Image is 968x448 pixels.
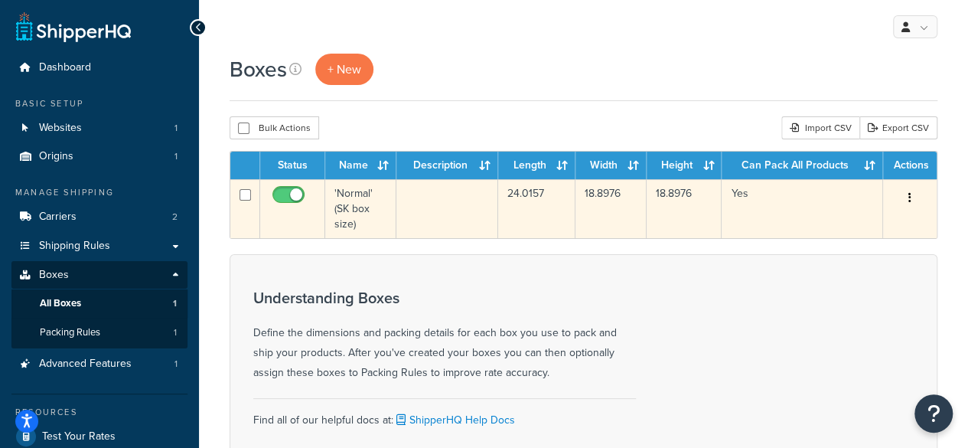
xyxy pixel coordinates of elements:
div: Basic Setup [11,97,187,110]
th: Actions [883,152,937,179]
div: Define the dimensions and packing details for each box you use to pack and ship your products. Af... [253,289,636,383]
span: Boxes [39,269,69,282]
li: Origins [11,142,187,171]
a: Shipping Rules [11,232,187,260]
span: + New [328,60,361,78]
li: Carriers [11,203,187,231]
a: ShipperHQ Help Docs [393,412,515,428]
h1: Boxes [230,54,287,84]
a: All Boxes 1 [11,289,187,318]
td: 24.0157 [498,179,575,238]
td: Yes [722,179,882,238]
span: Websites [39,122,82,135]
span: Dashboard [39,61,91,74]
span: 1 [173,297,177,310]
td: 'Normal' (SK box size) [325,179,396,238]
div: Resources [11,406,187,419]
button: Open Resource Center [914,394,953,433]
li: Packing Rules [11,319,187,347]
span: Test Your Rates [42,430,116,443]
a: Dashboard [11,54,187,82]
th: Status [260,152,325,179]
th: Can Pack All Products : activate to sort column ascending [722,152,882,179]
td: 18.8976 [575,179,647,238]
span: Packing Rules [40,326,100,339]
span: Advanced Features [39,358,132,371]
th: Length : activate to sort column ascending [498,152,575,179]
span: 1 [174,358,178,371]
th: Name : activate to sort column ascending [325,152,396,179]
a: Carriers 2 [11,203,187,231]
a: + New [315,54,373,85]
span: All Boxes [40,297,81,310]
th: Height : activate to sort column ascending [647,152,722,179]
div: Find all of our helpful docs at: [253,398,636,430]
button: Bulk Actions [230,116,319,139]
a: Packing Rules 1 [11,319,187,347]
div: Manage Shipping [11,186,187,199]
span: 2 [172,211,178,224]
span: Origins [39,150,73,163]
div: Import CSV [781,116,859,139]
span: 1 [174,122,178,135]
li: Websites [11,114,187,142]
th: Description : activate to sort column ascending [396,152,498,179]
th: Width : activate to sort column ascending [575,152,647,179]
td: 18.8976 [647,179,722,238]
span: Carriers [39,211,77,224]
li: Advanced Features [11,350,187,378]
li: All Boxes [11,289,187,318]
a: Origins 1 [11,142,187,171]
span: Shipping Rules [39,240,110,253]
a: Websites 1 [11,114,187,142]
span: 1 [174,150,178,163]
li: Boxes [11,261,187,348]
a: Advanced Features 1 [11,350,187,378]
span: 1 [174,326,177,339]
a: Export CSV [859,116,937,139]
a: Boxes [11,261,187,289]
a: ShipperHQ Home [16,11,131,42]
h3: Understanding Boxes [253,289,636,306]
